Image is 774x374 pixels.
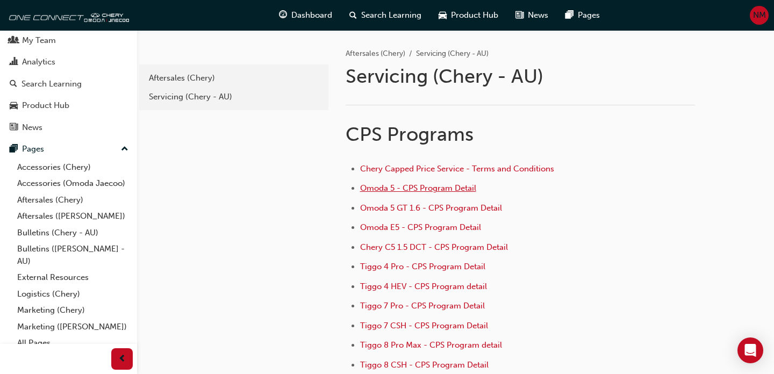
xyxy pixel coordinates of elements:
span: news-icon [515,9,524,22]
span: Pages [578,9,600,21]
span: Dashboard [291,9,332,21]
a: Tiggo 7 CSH - CPS Program Detail [360,321,488,330]
div: Aftersales (Chery) [149,72,319,84]
span: up-icon [121,142,128,156]
button: DashboardMy TeamAnalyticsSearch LearningProduct HubNews [4,6,133,139]
span: CPS Programs [346,123,474,146]
div: Pages [22,143,44,155]
div: My Team [22,34,56,47]
a: All Pages [13,335,133,351]
span: search-icon [349,9,357,22]
a: Chery C5 1.5 DCT - CPS Program Detail [360,242,508,252]
a: Marketing (Chery) [13,302,133,319]
a: Tiggo 4 Pro - CPS Program Detail [360,262,485,271]
span: News [528,9,548,21]
a: Omoda 5 GT 1.6 - CPS Program Detail [360,203,502,213]
div: Servicing (Chery - AU) [149,91,319,103]
span: news-icon [10,123,18,133]
a: Logistics (Chery) [13,286,133,303]
a: Omoda 5 - CPS Program Detail [360,183,476,193]
a: Bulletins ([PERSON_NAME] - AU) [13,241,133,269]
div: Open Intercom Messenger [737,337,763,363]
a: Accessories (Omoda Jaecoo) [13,175,133,192]
a: Search Learning [4,74,133,94]
a: Aftersales ([PERSON_NAME]) [13,208,133,225]
a: My Team [4,31,133,51]
a: pages-iconPages [557,4,608,26]
a: guage-iconDashboard [270,4,341,26]
div: News [22,121,42,134]
div: Product Hub [22,99,69,112]
a: Tiggo 8 CSH - CPS Program Detail [360,360,489,370]
a: Aftersales (Chery) [144,69,324,88]
h1: Servicing (Chery - AU) [346,64,693,88]
a: News [4,118,133,138]
img: oneconnect [5,4,129,26]
span: people-icon [10,36,18,46]
button: Pages [4,139,133,159]
span: prev-icon [118,353,126,366]
span: Search Learning [361,9,421,21]
a: Aftersales (Chery) [13,192,133,208]
a: Chery Capped Price Service - Terms and Conditions [360,164,554,174]
span: chart-icon [10,57,18,67]
span: pages-icon [565,9,574,22]
a: car-iconProduct Hub [430,4,507,26]
button: NM [750,6,769,25]
span: car-icon [439,9,447,22]
li: Servicing (Chery - AU) [416,48,489,60]
a: Aftersales (Chery) [346,49,405,58]
span: search-icon [10,80,17,89]
div: Search Learning [21,78,82,90]
span: pages-icon [10,145,18,154]
a: search-iconSearch Learning [341,4,430,26]
a: Omoda E5 - CPS Program Detail [360,222,481,232]
a: news-iconNews [507,4,557,26]
a: Tiggo 8 Pro Max - CPS Program detail [360,340,502,350]
a: Tiggo 7 Pro - CPS Program Detail [360,301,485,311]
a: Bulletins (Chery - AU) [13,225,133,241]
a: Product Hub [4,96,133,116]
div: Analytics [22,56,55,68]
a: Marketing ([PERSON_NAME]) [13,319,133,335]
span: car-icon [10,101,18,111]
span: Product Hub [451,9,498,21]
a: Accessories (Chery) [13,159,133,176]
a: External Resources [13,269,133,286]
a: Servicing (Chery - AU) [144,88,324,106]
a: Analytics [4,52,133,72]
span: guage-icon [279,9,287,22]
span: NM [753,9,766,21]
a: Tiggo 4 HEV - CPS Program detail [360,282,487,291]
